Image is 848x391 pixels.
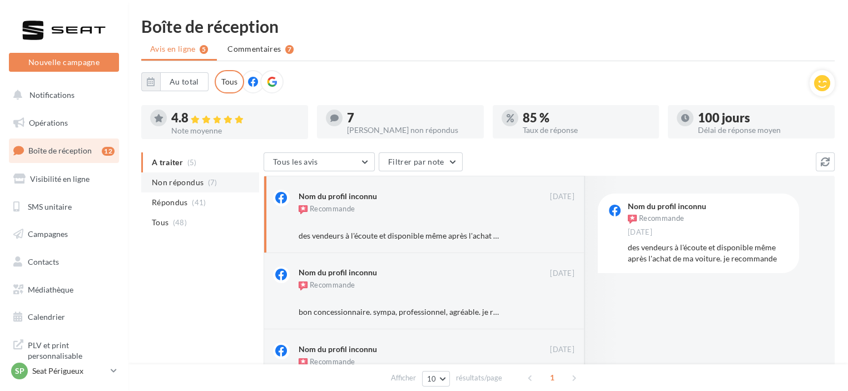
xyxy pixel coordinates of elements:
a: Opérations [7,111,121,135]
a: SP Seat Périgueux [9,360,119,382]
span: Tous [152,217,168,228]
img: recommended.png [299,358,308,367]
a: Visibilité en ligne [7,167,121,191]
div: des vendeurs à l'écoute et disponible même après l'achat de ma voiture. je recommande [628,242,790,264]
div: 85 % [523,112,651,124]
a: Boîte de réception12 [7,138,121,162]
button: 10 [422,371,450,387]
a: Contacts [7,250,121,274]
span: [DATE] [550,269,574,279]
div: Nom du profil inconnu [299,344,377,355]
span: [DATE] [628,227,652,237]
p: Seat Périgueux [32,365,106,377]
span: Tous les avis [273,157,318,166]
button: Nouvelle campagne [9,53,119,72]
span: Contacts [28,257,59,266]
button: Tous les avis [264,152,375,171]
div: Nom du profil inconnu [299,191,377,202]
img: recommended.png [299,281,308,290]
span: Calendrier [28,312,65,321]
div: 100 jours [698,112,826,124]
div: Note moyenne [171,127,299,135]
div: 12 [102,147,115,156]
div: Délai de réponse moyen [698,126,826,134]
div: Recommande [299,357,355,368]
div: 7 [285,45,294,54]
div: 4.8 [171,112,299,125]
div: Recommande [299,204,355,215]
span: 1 [543,369,561,387]
div: Nom du profil inconnu [299,267,377,278]
span: [DATE] [550,345,574,355]
button: Au total [160,72,209,91]
div: Nom du profil inconnu [628,202,706,210]
button: Au total [141,72,209,91]
span: Notifications [29,90,75,100]
div: Recommande [628,212,684,225]
span: PLV et print personnalisable [28,338,115,362]
span: Campagnes [28,229,68,239]
span: Boîte de réception [28,146,92,155]
span: [DATE] [550,192,574,202]
span: résultats/page [456,373,502,383]
a: PLV et print personnalisable [7,333,121,366]
img: recommended.png [628,215,637,224]
a: Campagnes [7,222,121,246]
div: Tous [215,70,244,93]
span: Afficher [391,373,416,383]
span: Non répondus [152,177,204,188]
span: Médiathèque [28,285,73,294]
span: Opérations [29,118,68,127]
span: SP [15,365,24,377]
span: Répondus [152,197,188,208]
div: Recommande [299,280,355,291]
div: des vendeurs à l'écoute et disponible même après l'achat de ma voiture. je recommande [299,230,502,241]
button: Filtrer par note [379,152,463,171]
span: Visibilité en ligne [30,174,90,184]
a: Calendrier [7,305,121,329]
span: (7) [208,178,217,187]
div: Taux de réponse [523,126,651,134]
span: Commentaires [227,43,281,55]
span: (48) [173,218,187,227]
div: bon concessionnaire. sympa, professionnel, agréable. je recommande [299,306,502,318]
span: (41) [192,198,206,207]
span: 10 [427,374,437,383]
div: Boîte de réception [141,18,835,34]
button: Notifications [7,83,117,107]
span: SMS unitaire [28,201,72,211]
img: recommended.png [299,205,308,214]
div: 7 [347,112,475,124]
a: Médiathèque [7,278,121,301]
div: [PERSON_NAME] non répondus [347,126,475,134]
a: SMS unitaire [7,195,121,219]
